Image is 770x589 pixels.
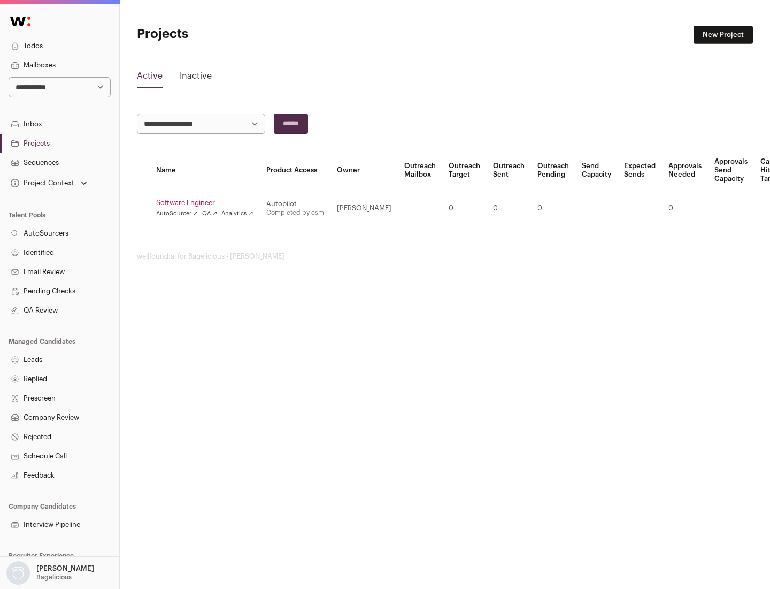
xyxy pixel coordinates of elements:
[202,209,217,218] a: QA ↗
[4,11,36,32] img: Wellfound
[575,151,618,190] th: Send Capacity
[442,190,487,227] td: 0
[487,190,531,227] td: 0
[6,561,30,585] img: nopic.png
[330,151,398,190] th: Owner
[708,151,754,190] th: Approvals Send Capacity
[150,151,260,190] th: Name
[398,151,442,190] th: Outreach Mailbox
[180,70,212,87] a: Inactive
[531,190,575,227] td: 0
[442,151,487,190] th: Outreach Target
[36,564,94,573] p: [PERSON_NAME]
[9,179,74,187] div: Project Context
[4,561,96,585] button: Open dropdown
[156,199,253,207] a: Software Engineer
[531,151,575,190] th: Outreach Pending
[9,176,89,191] button: Open dropdown
[221,209,253,218] a: Analytics ↗
[618,151,662,190] th: Expected Sends
[266,200,324,208] div: Autopilot
[662,190,708,227] td: 0
[137,70,163,87] a: Active
[156,209,198,218] a: AutoSourcer ↗
[330,190,398,227] td: [PERSON_NAME]
[694,26,753,44] a: New Project
[487,151,531,190] th: Outreach Sent
[36,573,72,582] p: Bagelicious
[137,26,342,43] h1: Projects
[662,151,708,190] th: Approvals Needed
[260,151,330,190] th: Product Access
[137,252,753,261] footer: wellfound:ai for Bagelicious - [PERSON_NAME]
[266,209,324,216] a: Completed by csm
